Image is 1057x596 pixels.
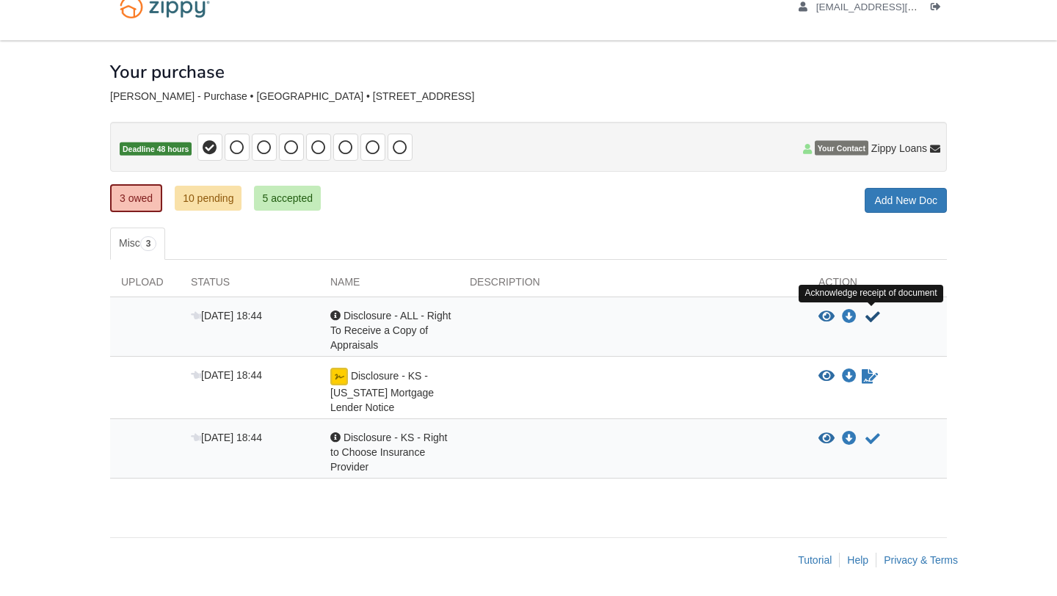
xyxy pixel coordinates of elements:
a: Waiting for your co-borrower to e-sign [860,368,879,385]
span: Disclosure - ALL - Right To Receive a Copy of Appraisals [330,310,451,351]
img: esign icon [330,368,348,385]
a: Log out [931,1,947,16]
span: hjf0763@gmail.com [816,1,984,12]
button: View Disclosure - KS - Right to Choose Insurance Provider [818,432,835,446]
span: [DATE] 18:44 [191,310,262,321]
span: Disclosure - KS - [US_STATE] Mortgage Lender Notice [330,370,434,413]
div: [PERSON_NAME] - Purchase • [GEOGRAPHIC_DATA] • [STREET_ADDRESS] [110,90,947,103]
div: Acknowledge receipt of document [799,285,942,302]
a: Tutorial [798,554,832,566]
span: [DATE] 18:44 [191,432,262,443]
a: Download Disclosure - KS - Kansas Mortgage Lender Notice [842,371,857,382]
a: 5 accepted [254,186,321,211]
span: Disclosure - KS - Right to Choose Insurance Provider [330,432,447,473]
button: View Disclosure - ALL - Right To Receive a Copy of Appraisals [818,310,835,324]
button: Acknowledge receipt of document [864,430,882,448]
button: View Disclosure - KS - Kansas Mortgage Lender Notice [818,369,835,384]
a: Privacy & Terms [884,554,958,566]
a: 3 owed [110,184,162,212]
div: Status [180,275,319,297]
span: Your Contact [815,141,868,156]
div: Action [807,275,947,297]
span: Zippy Loans [871,141,927,156]
a: Help [847,554,868,566]
a: Misc [110,228,165,260]
span: 3 [140,236,157,251]
span: Deadline 48 hours [120,142,192,156]
button: Acknowledge receipt of document [864,308,882,326]
div: Name [319,275,459,297]
a: Add New Doc [865,188,947,213]
h1: Your purchase [110,62,225,81]
div: Upload [110,275,180,297]
div: Description [459,275,807,297]
a: edit profile [799,1,984,16]
a: 10 pending [175,186,241,211]
a: Download Disclosure - ALL - Right To Receive a Copy of Appraisals [842,311,857,323]
a: Download Disclosure - KS - Right to Choose Insurance Provider [842,433,857,445]
span: [DATE] 18:44 [191,369,262,381]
